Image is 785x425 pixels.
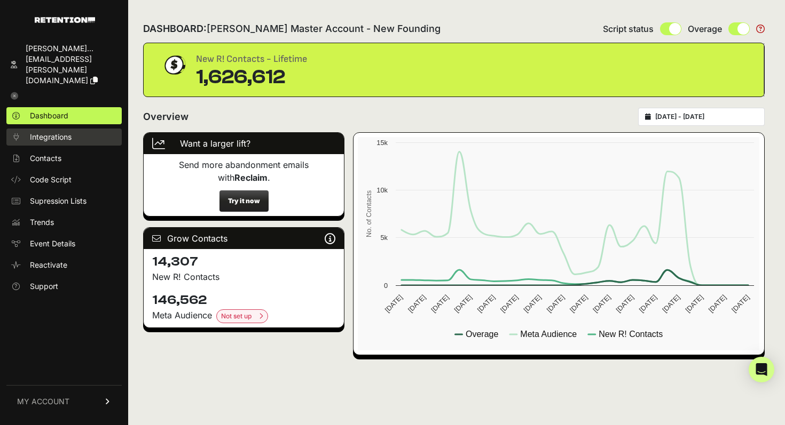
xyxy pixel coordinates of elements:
p: New R! Contacts [152,270,335,283]
a: Event Details [6,235,122,252]
div: Grow Contacts [144,228,344,249]
text: [DATE] [406,293,427,314]
text: [DATE] [615,293,635,314]
span: Dashboard [30,110,68,121]
div: New R! Contacts - Lifetime [196,52,307,67]
span: [PERSON_NAME] Master Account - New Founding [207,23,441,34]
text: [DATE] [707,293,728,314]
text: [DATE] [383,293,404,314]
span: Reactivate [30,260,67,270]
text: [DATE] [453,293,474,314]
text: [DATE] [476,293,497,314]
text: 0 [384,282,388,290]
a: Support [6,278,122,295]
span: Support [30,281,58,292]
img: Retention.com [35,17,95,23]
a: Reactivate [6,256,122,274]
p: Send more abandonment emails with . [152,158,335,184]
text: [DATE] [730,293,751,314]
a: Trends [6,214,122,231]
span: MY ACCOUNT [17,396,69,407]
text: Meta Audience [521,330,577,339]
h2: Overview [143,109,189,124]
span: Overage [688,22,722,35]
text: No. of Contacts [365,190,373,237]
text: [DATE] [545,293,566,314]
a: Contacts [6,150,122,167]
div: Open Intercom Messenger [749,357,774,382]
text: [DATE] [499,293,520,314]
text: 10k [377,186,388,194]
span: Trends [30,217,54,228]
text: 15k [377,139,388,147]
text: [DATE] [568,293,589,314]
span: Event Details [30,238,75,249]
span: Contacts [30,153,61,164]
span: Supression Lists [30,196,87,206]
span: [EMAIL_ADDRESS][PERSON_NAME][DOMAIN_NAME] [26,54,92,85]
a: Code Script [6,171,122,188]
span: Code Script [30,174,72,185]
div: Meta Audience [152,309,335,323]
text: [DATE] [592,293,613,314]
text: [DATE] [522,293,543,314]
text: [DATE] [430,293,451,314]
a: Supression Lists [6,193,122,210]
span: Integrations [30,132,72,142]
a: Integrations [6,129,122,146]
a: [PERSON_NAME]... [EMAIL_ADDRESS][PERSON_NAME][DOMAIN_NAME] [6,40,122,89]
text: New R! Contacts [599,330,663,339]
h2: DASHBOARD: [143,21,441,36]
a: Dashboard [6,107,122,124]
text: Overage [466,330,498,339]
a: MY ACCOUNT [6,385,122,418]
h4: 146,562 [152,292,335,309]
strong: Try it now [228,197,260,205]
div: [PERSON_NAME]... [26,43,117,54]
strong: Reclaim [234,172,268,183]
div: 1,626,612 [196,67,307,88]
span: Script status [603,22,654,35]
img: dollar-coin-05c43ed7efb7bc0c12610022525b4bbbb207c7efeef5aecc26f025e68dcafac9.png [161,52,187,78]
text: 5k [381,234,388,242]
div: Want a larger lift? [144,133,344,154]
text: [DATE] [638,293,658,314]
text: [DATE] [684,293,705,314]
h4: 14,307 [152,253,335,270]
text: [DATE] [661,293,681,314]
